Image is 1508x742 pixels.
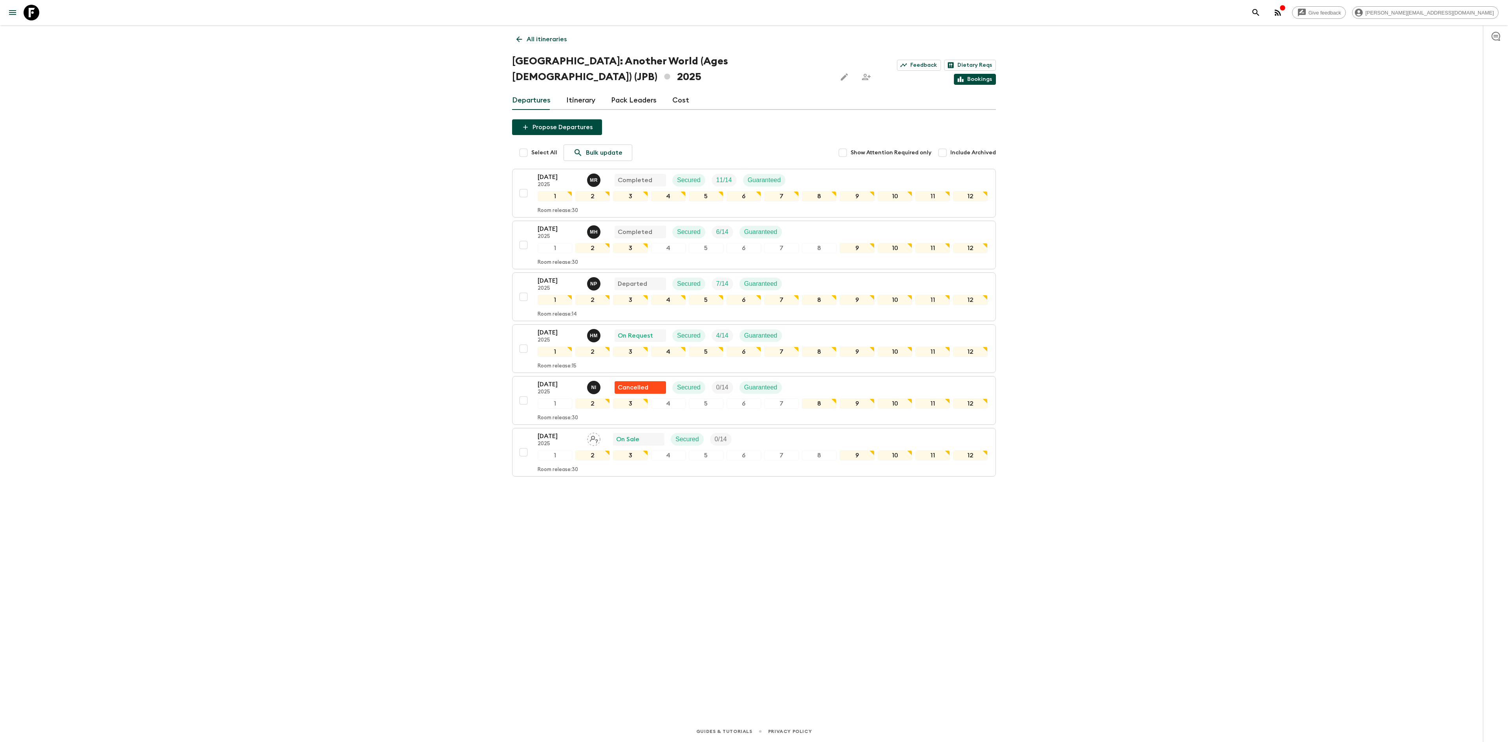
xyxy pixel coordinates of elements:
div: 11 [915,191,950,201]
div: 8 [802,450,836,461]
p: Guaranteed [744,279,778,289]
div: 3 [613,243,648,253]
p: Room release: 30 [538,208,578,214]
div: Trip Fill [712,226,733,238]
span: Mayumi Hosokawa [587,228,602,234]
div: 8 [802,347,836,357]
p: [DATE] [538,431,581,441]
p: Guaranteed [744,227,778,237]
div: 11 [915,295,950,305]
div: 10 [878,191,912,201]
div: 4 [651,295,686,305]
div: 4 [651,243,686,253]
button: Propose Departures [512,119,602,135]
div: 10 [878,450,912,461]
a: Itinerary [566,91,595,110]
div: 7 [764,243,799,253]
div: 7 [764,450,799,461]
div: Secured [672,278,705,290]
p: Cancelled [618,383,648,392]
button: HM [587,329,602,342]
p: Room release: 30 [538,415,578,421]
div: 2 [575,295,610,305]
button: NI [587,381,602,394]
div: 12 [953,347,988,357]
div: 7 [764,398,799,409]
p: Departed [618,279,647,289]
div: 10 [878,295,912,305]
p: Room release: 30 [538,260,578,266]
p: Secured [675,435,699,444]
div: 4 [651,398,686,409]
div: 9 [840,243,874,253]
a: Dietary Reqs [944,60,996,71]
button: [DATE]2025Naoya IshidaFlash Pack cancellationSecuredTrip FillGuaranteed123456789101112Room releas... [512,376,996,425]
div: 2 [575,347,610,357]
p: Completed [618,175,652,185]
p: On Request [618,331,653,340]
div: 2 [575,450,610,461]
div: 11 [915,347,950,357]
div: 9 [840,295,874,305]
div: 1 [538,295,572,305]
div: 4 [651,347,686,357]
p: Completed [618,227,652,237]
p: N I [591,384,596,391]
p: 0 / 14 [716,383,728,392]
div: Secured [671,433,704,446]
div: 3 [613,347,648,357]
p: Room release: 15 [538,363,576,369]
div: 11 [915,450,950,461]
div: Trip Fill [712,381,733,394]
div: 6 [727,450,761,461]
div: 8 [802,191,836,201]
button: [DATE]2025Mayumi HosokawaCompletedSecuredTrip FillGuaranteed123456789101112Room release:30 [512,221,996,269]
span: Haruhi Makino [587,331,602,338]
p: [DATE] [538,328,581,337]
button: [DATE]2025Naoko PogedeDepartedSecuredTrip FillGuaranteed123456789101112Room release:14 [512,272,996,321]
div: 12 [953,398,988,409]
div: 5 [689,398,723,409]
span: Include Archived [950,149,996,157]
p: [DATE] [538,172,581,182]
div: 2 [575,243,610,253]
span: Naoya Ishida [587,383,602,389]
div: 7 [764,347,799,357]
div: 5 [689,347,723,357]
div: 1 [538,398,572,409]
div: 9 [840,450,874,461]
span: Select All [531,149,557,157]
div: 12 [953,243,988,253]
div: Secured [672,381,705,394]
div: 10 [878,347,912,357]
p: Room release: 14 [538,311,577,318]
div: 2 [575,398,610,409]
div: Secured [672,174,705,186]
p: H M [590,333,598,339]
p: Secured [677,383,701,392]
div: 7 [764,295,799,305]
div: 1 [538,347,572,357]
p: 4 / 14 [716,331,728,340]
div: Secured [672,226,705,238]
button: menu [5,5,20,20]
button: [DATE]2025Haruhi MakinoOn RequestSecuredTrip FillGuaranteed123456789101112Room release:15 [512,324,996,373]
div: 1 [538,243,572,253]
div: 9 [840,191,874,201]
div: 5 [689,191,723,201]
div: 6 [727,398,761,409]
p: [DATE] [538,380,581,389]
p: Guaranteed [748,175,781,185]
div: Secured [672,329,705,342]
p: 6 / 14 [716,227,728,237]
p: Bulk update [586,148,622,157]
p: Secured [677,227,701,237]
button: [DATE]2025Mamico ReichCompletedSecuredTrip FillGuaranteed123456789101112Room release:30 [512,169,996,217]
p: [DATE] [538,276,581,285]
button: search adventures [1248,5,1264,20]
div: 3 [613,398,648,409]
p: 2025 [538,285,581,292]
div: 1 [538,450,572,461]
h1: [GEOGRAPHIC_DATA]: Another World (Ages [DEMOGRAPHIC_DATA]) (JPB) 2025 [512,53,830,85]
span: [PERSON_NAME][EMAIL_ADDRESS][DOMAIN_NAME] [1361,10,1498,16]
